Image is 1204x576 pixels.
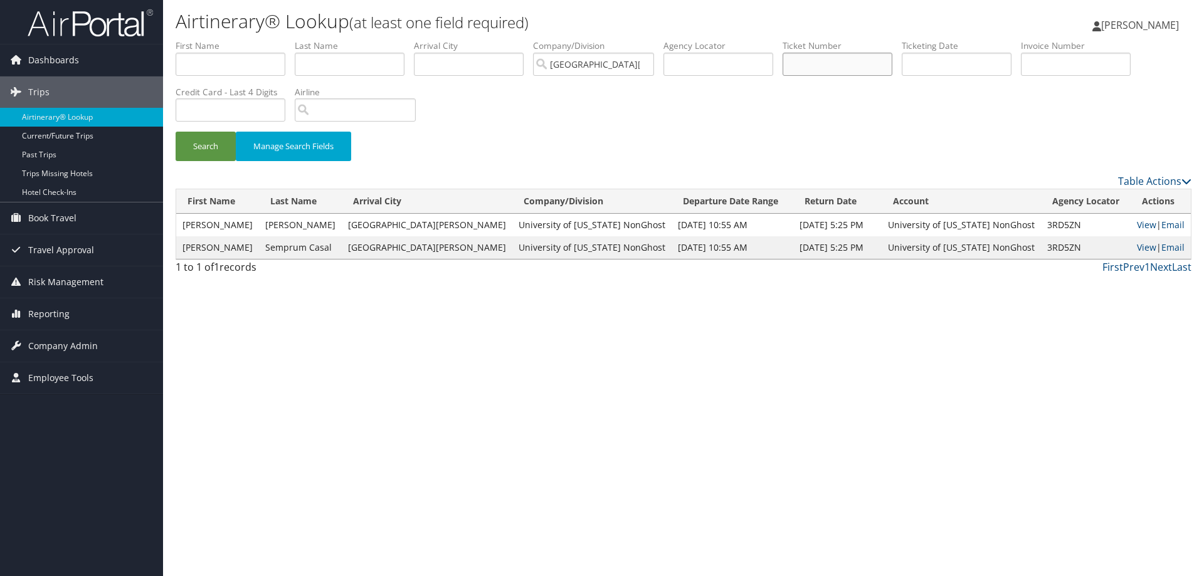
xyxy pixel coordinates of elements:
label: Arrival City [414,39,533,52]
label: Company/Division [533,39,663,52]
a: Next [1150,260,1172,274]
td: [DATE] 5:25 PM [793,236,882,259]
span: Employee Tools [28,362,93,394]
th: Arrival City: activate to sort column ascending [342,189,512,214]
label: Ticketing Date [902,39,1021,52]
a: Email [1161,241,1185,253]
label: Invoice Number [1021,39,1140,52]
a: View [1137,241,1156,253]
td: | [1131,214,1191,236]
td: [DATE] 10:55 AM [672,236,793,259]
td: [DATE] 10:55 AM [672,214,793,236]
th: Actions [1131,189,1191,214]
label: Last Name [295,39,414,52]
td: [PERSON_NAME] [176,236,259,259]
td: [GEOGRAPHIC_DATA][PERSON_NAME] [342,214,512,236]
td: [GEOGRAPHIC_DATA][PERSON_NAME] [342,236,512,259]
button: Manage Search Fields [236,132,351,161]
th: Company/Division [512,189,672,214]
th: Departure Date Range: activate to sort column ascending [672,189,793,214]
a: Last [1172,260,1191,274]
span: Reporting [28,298,70,330]
span: Company Admin [28,330,98,362]
td: [PERSON_NAME] [259,214,342,236]
label: Ticket Number [783,39,902,52]
a: Email [1161,219,1185,231]
td: 3RD5ZN [1041,236,1131,259]
label: Agency Locator [663,39,783,52]
td: | [1131,236,1191,259]
a: First [1102,260,1123,274]
a: View [1137,219,1156,231]
th: First Name: activate to sort column ascending [176,189,259,214]
a: Table Actions [1118,174,1191,188]
span: Travel Approval [28,234,94,266]
td: University of [US_STATE] NonGhost [512,214,672,236]
small: (at least one field required) [349,12,529,33]
td: Semprum Casal [259,236,342,259]
a: 1 [1144,260,1150,274]
td: [DATE] 5:25 PM [793,214,882,236]
td: [PERSON_NAME] [176,214,259,236]
h1: Airtinerary® Lookup [176,8,853,34]
span: [PERSON_NAME] [1101,18,1179,32]
td: 3RD5ZN [1041,214,1131,236]
th: Last Name: activate to sort column ascending [259,189,342,214]
a: [PERSON_NAME] [1092,6,1191,44]
a: Prev [1123,260,1144,274]
th: Account: activate to sort column ascending [882,189,1041,214]
button: Search [176,132,236,161]
td: University of [US_STATE] NonGhost [512,236,672,259]
span: Trips [28,76,50,108]
span: 1 [214,260,219,274]
div: 1 to 1 of records [176,259,416,281]
th: Agency Locator: activate to sort column ascending [1041,189,1131,214]
label: Credit Card - Last 4 Digits [176,86,295,98]
img: airportal-logo.png [28,8,153,38]
label: First Name [176,39,295,52]
td: University of [US_STATE] NonGhost [882,236,1041,259]
th: Return Date: activate to sort column ascending [793,189,882,214]
label: Airline [295,86,425,98]
span: Risk Management [28,266,103,298]
span: Dashboards [28,45,79,76]
span: Book Travel [28,202,77,234]
td: University of [US_STATE] NonGhost [882,214,1041,236]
